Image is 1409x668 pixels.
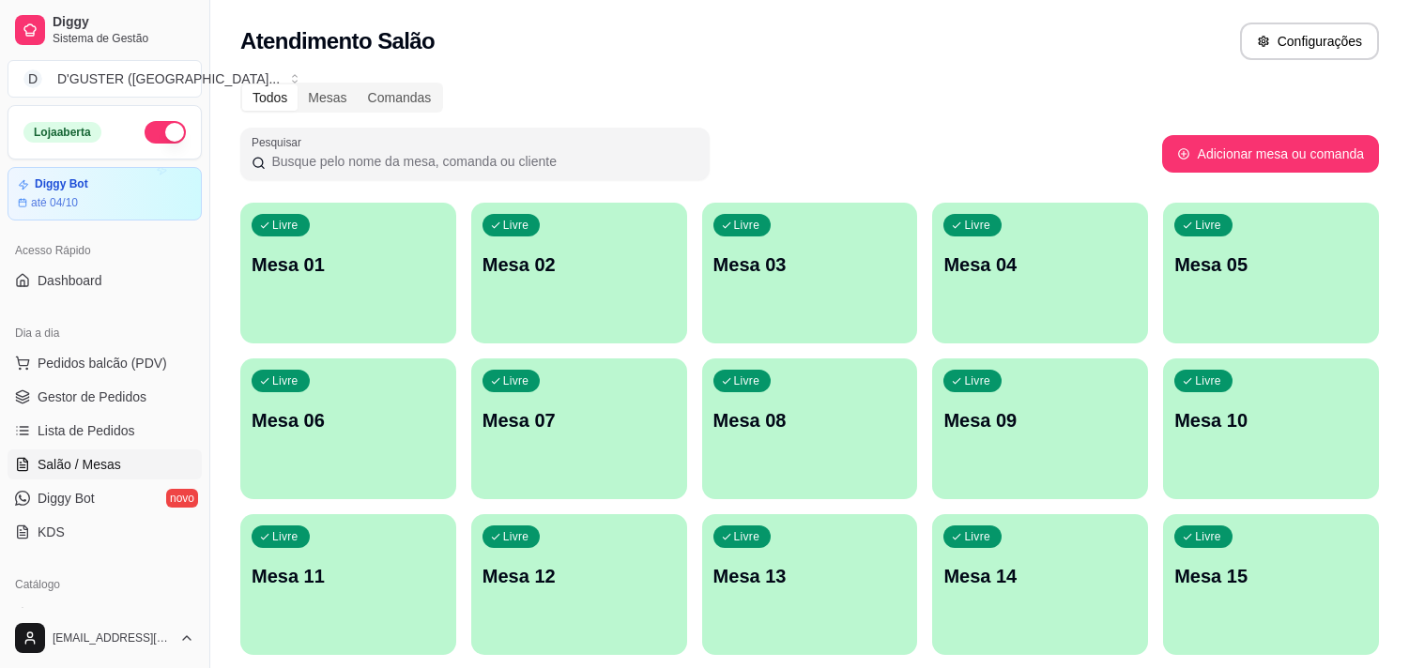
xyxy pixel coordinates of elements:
[240,203,456,343] button: LivreMesa 01
[8,318,202,348] div: Dia a dia
[240,26,435,56] h2: Atendimento Salão
[932,514,1148,655] button: LivreMesa 14
[8,600,202,630] a: Produtos
[8,615,202,660] button: [EMAIL_ADDRESS][DOMAIN_NAME]
[702,358,918,499] button: LivreMesa 08
[1163,358,1379,499] button: LivreMesa 10
[240,514,456,655] button: LivreMesa 11
[272,218,299,233] p: Livre
[503,373,529,388] p: Livre
[943,251,1137,278] p: Mesa 04
[471,203,687,343] button: LivreMesa 02
[8,348,202,378] button: Pedidos balcão (PDV)
[272,529,299,544] p: Livre
[471,358,687,499] button: LivreMesa 07
[1174,251,1368,278] p: Mesa 05
[1195,529,1221,544] p: Livre
[145,121,186,144] button: Alterar Status
[8,8,202,53] a: DiggySistema de Gestão
[38,271,102,290] span: Dashboard
[932,203,1148,343] button: LivreMesa 04
[713,563,907,589] p: Mesa 13
[8,235,202,266] div: Acesso Rápido
[242,84,298,111] div: Todos
[932,358,1148,499] button: LivreMesa 09
[503,529,529,544] p: Livre
[252,251,445,278] p: Mesa 01
[38,421,135,440] span: Lista de Pedidos
[482,251,676,278] p: Mesa 02
[482,407,676,433] p: Mesa 07
[8,382,202,412] a: Gestor de Pedidos
[252,563,445,589] p: Mesa 11
[471,514,687,655] button: LivreMesa 12
[53,14,194,31] span: Diggy
[8,449,202,479] a: Salão / Mesas
[38,387,146,406] span: Gestor de Pedidos
[38,489,95,508] span: Diggy Bot
[8,167,202,220] a: Diggy Botaté 04/10
[943,407,1137,433] p: Mesa 09
[8,266,202,296] a: Dashboard
[252,134,308,150] label: Pesquisar
[53,31,194,46] span: Sistema de Gestão
[1174,407,1368,433] p: Mesa 10
[1195,218,1221,233] p: Livre
[38,354,167,372] span: Pedidos balcão (PDV)
[358,84,442,111] div: Comandas
[23,69,42,88] span: D
[252,407,445,433] p: Mesa 06
[8,483,202,513] a: Diggy Botnovo
[31,195,78,210] article: até 04/10
[702,514,918,655] button: LivreMesa 13
[702,203,918,343] button: LivreMesa 03
[8,416,202,446] a: Lista de Pedidos
[240,358,456,499] button: LivreMesa 06
[964,373,990,388] p: Livre
[964,529,990,544] p: Livre
[482,563,676,589] p: Mesa 12
[713,251,907,278] p: Mesa 03
[1240,23,1379,60] button: Configurações
[8,517,202,547] a: KDS
[23,122,101,143] div: Loja aberta
[734,529,760,544] p: Livre
[1163,514,1379,655] button: LivreMesa 15
[1162,135,1379,173] button: Adicionar mesa ou comanda
[266,152,698,171] input: Pesquisar
[38,523,65,541] span: KDS
[53,630,172,645] span: [EMAIL_ADDRESS][DOMAIN_NAME]
[298,84,357,111] div: Mesas
[38,455,121,474] span: Salão / Mesas
[713,407,907,433] p: Mesa 08
[8,60,202,98] button: Select a team
[38,605,90,624] span: Produtos
[734,373,760,388] p: Livre
[503,218,529,233] p: Livre
[1174,563,1368,589] p: Mesa 15
[964,218,990,233] p: Livre
[943,563,1137,589] p: Mesa 14
[272,373,299,388] p: Livre
[57,69,280,88] div: D'GUSTER ([GEOGRAPHIC_DATA] ...
[35,177,88,191] article: Diggy Bot
[1195,373,1221,388] p: Livre
[734,218,760,233] p: Livre
[8,569,202,600] div: Catálogo
[1163,203,1379,343] button: LivreMesa 05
